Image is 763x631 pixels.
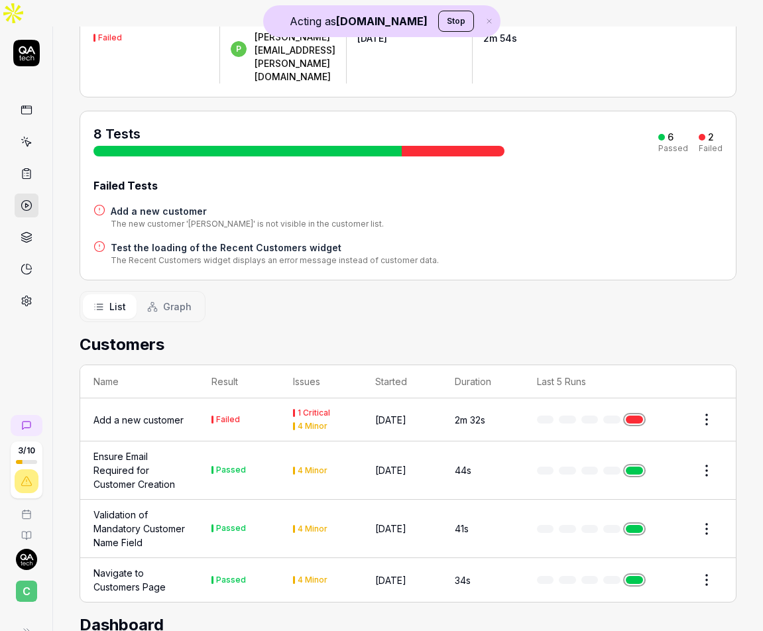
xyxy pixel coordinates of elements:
div: [PERSON_NAME][EMAIL_ADDRESS][PERSON_NAME][DOMAIN_NAME] [255,30,335,84]
a: Ensure Email Required for Customer Creation [93,449,185,491]
button: Failed [211,413,240,427]
img: 7ccf6c19-61ad-4a6c-8811-018b02a1b829.jpg [16,549,37,570]
div: Failed [216,416,240,424]
div: Add a new customer [93,413,184,427]
div: 2 [708,131,714,143]
th: Last 5 Runs [524,365,656,398]
div: Failed Tests [93,178,723,194]
button: List [83,294,137,319]
time: 2m 54s [483,32,517,44]
th: Name [80,365,198,398]
div: 4 Minor [298,576,327,584]
span: C [16,581,37,602]
div: The Recent Customers widget displays an error message instead of customer data. [111,255,439,266]
div: Failed [699,144,723,152]
div: 4 Minor [298,422,327,430]
div: The new customer '[PERSON_NAME]' is not visible in the customer list. [111,218,384,230]
time: [DATE] [375,575,406,586]
a: Add a new customer [111,204,384,218]
span: 3 / 10 [18,447,35,455]
div: 6 [668,131,674,143]
time: 2m 32s [455,414,485,426]
span: 8 Tests [93,126,141,142]
time: [DATE] [375,523,406,534]
button: Graph [137,294,202,319]
time: 34s [455,575,471,586]
time: [DATE] [375,414,406,426]
th: Started [362,365,441,398]
span: List [109,300,126,314]
span: p [231,41,247,57]
time: 44s [455,465,471,476]
a: Navigate to Customers Page [93,566,185,594]
div: Passed [658,144,688,152]
time: [DATE] [357,32,387,44]
div: 4 Minor [298,467,327,475]
a: Documentation [5,520,47,541]
a: Validation of Mandatory Customer Name Field [93,508,185,549]
a: New conversation [11,415,42,436]
button: C [5,570,47,604]
a: Test the loading of the Recent Customers widget [111,241,439,255]
a: Add a new customer [93,413,185,427]
time: 41s [455,523,469,534]
time: [DATE] [375,465,406,476]
div: Passed [216,576,246,584]
button: Stop [438,11,474,32]
th: Duration [441,365,524,398]
th: Issues [280,365,362,398]
div: 4 Minor [298,525,327,533]
span: Graph [163,300,192,314]
th: Result [198,365,279,398]
div: 1 Critical [298,409,330,417]
h2: Customers [80,333,736,357]
div: Passed [216,466,246,474]
a: Book a call with us [5,498,47,520]
div: Failed [98,34,122,42]
div: Passed [216,524,246,532]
